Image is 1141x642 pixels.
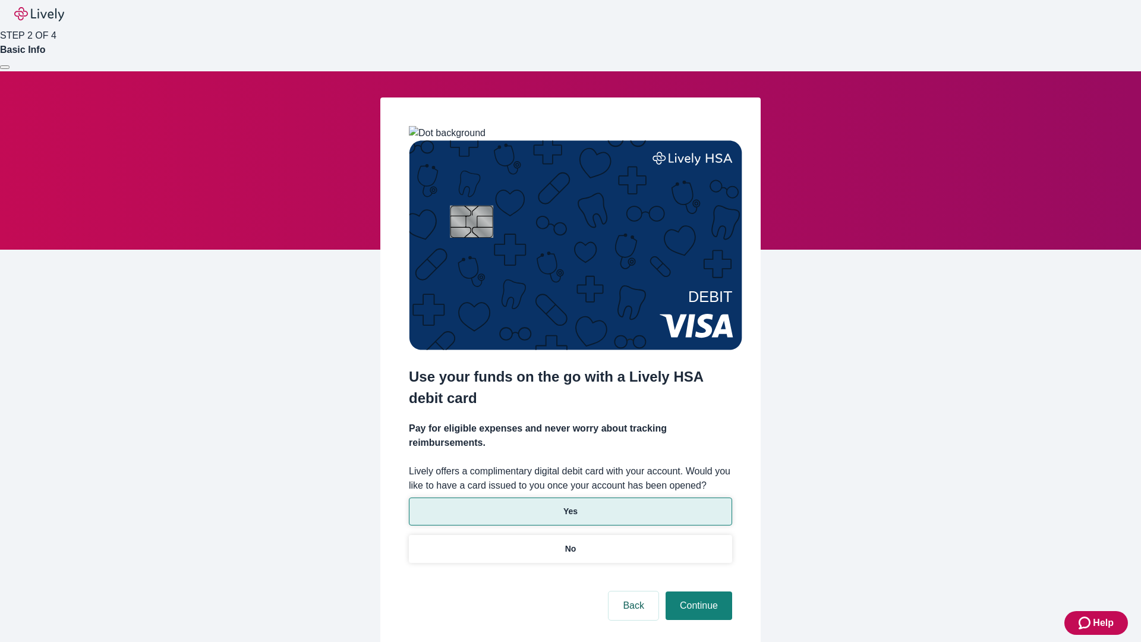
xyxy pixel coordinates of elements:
[409,366,732,409] h2: Use your funds on the go with a Lively HSA debit card
[609,591,658,620] button: Back
[409,464,732,493] label: Lively offers a complimentary digital debit card with your account. Would you like to have a card...
[666,591,732,620] button: Continue
[409,140,742,350] img: Debit card
[565,543,576,555] p: No
[409,421,732,450] h4: Pay for eligible expenses and never worry about tracking reimbursements.
[1064,611,1128,635] button: Zendesk support iconHelp
[14,7,64,21] img: Lively
[409,535,732,563] button: No
[1093,616,1114,630] span: Help
[563,505,578,518] p: Yes
[409,126,486,140] img: Dot background
[1079,616,1093,630] svg: Zendesk support icon
[409,498,732,525] button: Yes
